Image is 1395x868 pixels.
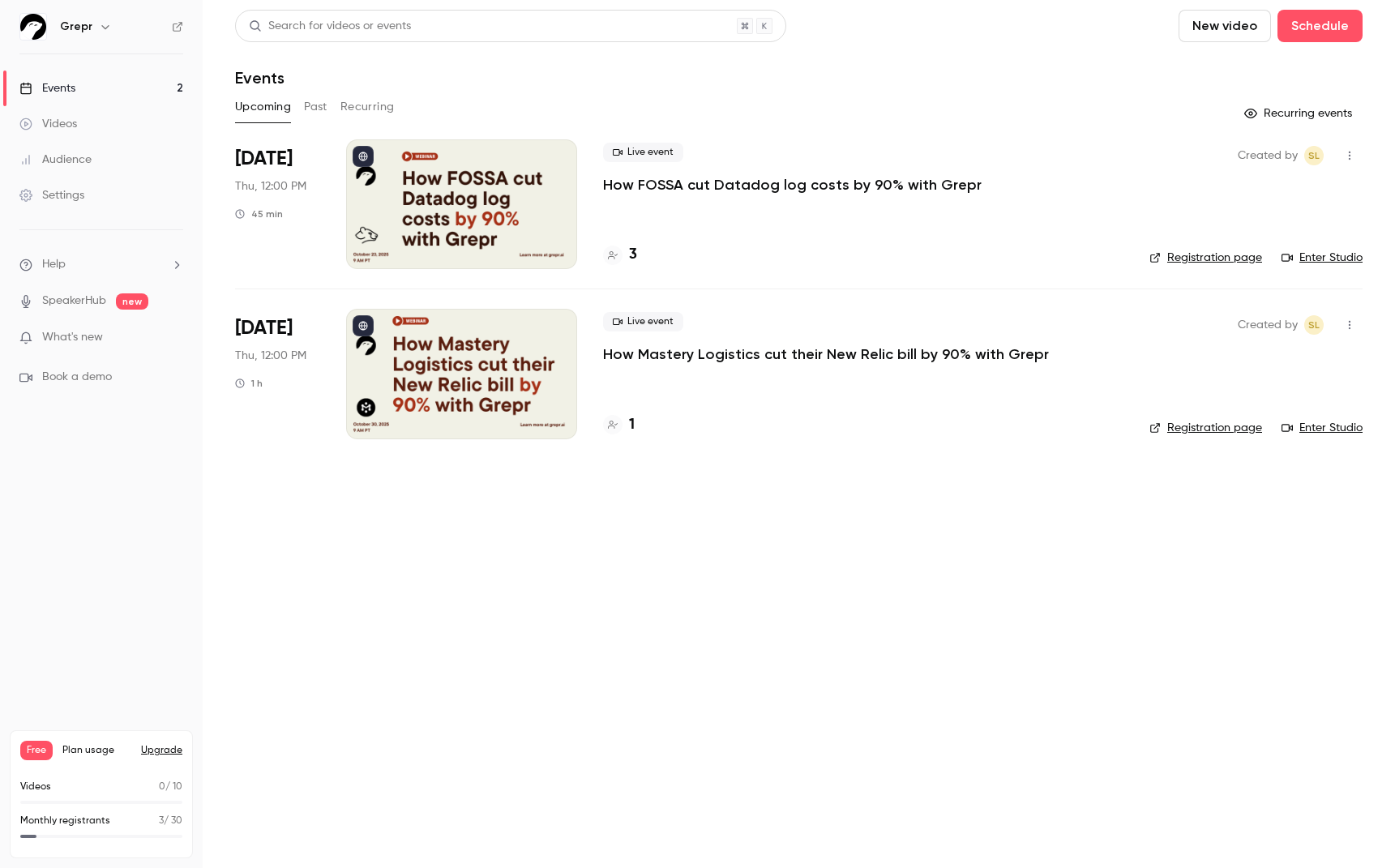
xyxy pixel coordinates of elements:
li: help-dropdown-opener [19,256,183,273]
a: SpeakerHub [42,293,106,310]
button: Past [304,94,327,120]
span: Thu, 12:00 PM [235,348,306,364]
div: Audience [19,152,92,168]
a: Registration page [1149,250,1262,266]
span: Book a demo [42,369,112,386]
span: 0 [159,782,165,792]
span: Summer Lambert [1304,146,1324,165]
a: 1 [603,414,635,436]
span: Free [20,741,53,760]
a: How FOSSA cut Datadog log costs by 90% with Grepr [603,175,982,195]
button: Schedule [1277,10,1363,42]
div: 45 min [235,207,283,220]
span: Summer Lambert [1304,315,1324,335]
a: How Mastery Logistics cut their New Relic bill by 90% with Grepr [603,344,1049,364]
div: Search for videos or events [249,18,411,35]
span: [DATE] [235,146,293,172]
h4: 3 [629,244,637,266]
a: Enter Studio [1282,250,1363,266]
span: new [116,293,148,310]
span: Live event [603,143,683,162]
span: Thu, 12:00 PM [235,178,306,195]
h1: Events [235,68,285,88]
span: Help [42,256,66,273]
button: Recurring events [1237,100,1363,126]
p: Monthly registrants [20,814,110,828]
img: Grepr [20,14,46,40]
button: Upgrade [141,744,182,757]
span: SL [1308,146,1320,165]
a: Enter Studio [1282,420,1363,436]
div: Oct 30 Thu, 11:00 AM (America/Chicago) [235,309,320,438]
div: Events [19,80,75,96]
p: / 10 [159,780,182,794]
span: [DATE] [235,315,293,341]
button: New video [1179,10,1271,42]
span: 3 [159,816,164,826]
span: SL [1308,315,1320,335]
div: Oct 23 Thu, 9:00 AM (America/Los Angeles) [235,139,320,269]
div: Settings [19,187,84,203]
h4: 1 [629,414,635,436]
span: Created by [1238,146,1298,165]
p: Videos [20,780,51,794]
a: Registration page [1149,420,1262,436]
h6: Grepr [60,19,92,35]
span: Created by [1238,315,1298,335]
div: 1 h [235,377,263,390]
p: / 30 [159,814,182,828]
span: Live event [603,312,683,331]
span: Plan usage [62,744,131,757]
span: What's new [42,329,103,346]
a: 3 [603,244,637,266]
div: Videos [19,116,77,132]
button: Recurring [340,94,395,120]
button: Upcoming [235,94,291,120]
